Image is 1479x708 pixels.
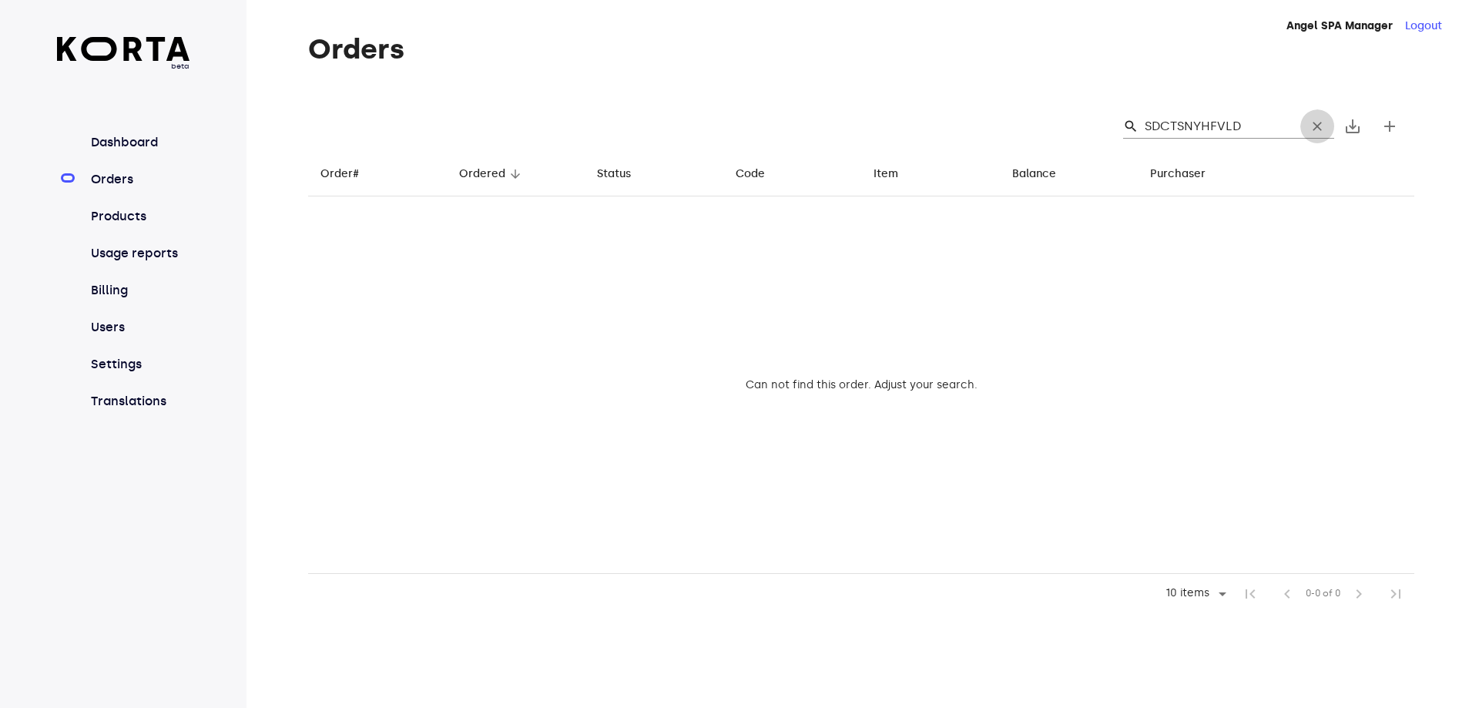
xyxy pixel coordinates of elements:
span: arrow_downward [508,167,522,181]
td: Can not find this order. Adjust your search. [308,196,1414,574]
a: Usage reports [88,244,190,263]
span: Last Page [1377,575,1414,612]
div: Ordered [459,165,505,183]
div: 10 items [1162,587,1213,600]
span: Purchaser [1150,165,1226,183]
a: Orders [88,170,190,189]
div: Order# [320,165,359,183]
a: Users [88,318,190,337]
span: add [1380,117,1399,136]
input: Search [1145,114,1294,139]
span: Status [597,165,651,183]
button: Clear Search [1300,109,1334,143]
strong: Angel SPA Manager [1286,19,1393,32]
div: Balance [1012,165,1056,183]
span: save_alt [1343,117,1362,136]
span: 0-0 of 0 [1306,586,1340,602]
span: Order# [320,165,379,183]
span: Ordered [459,165,525,183]
a: Settings [88,355,190,374]
button: Export [1334,108,1371,145]
div: Code [736,165,765,183]
img: Korta [57,37,190,61]
div: Item [874,165,898,183]
a: Translations [88,392,190,411]
a: beta [57,37,190,72]
button: Create new gift card [1371,108,1408,145]
span: Balance [1012,165,1076,183]
a: Products [88,207,190,226]
span: Search [1123,119,1139,134]
span: Item [874,165,918,183]
span: Code [736,165,785,183]
button: Logout [1405,18,1442,34]
a: Billing [88,281,190,300]
div: Purchaser [1150,165,1206,183]
span: clear [1310,119,1325,134]
a: Dashboard [88,133,190,152]
h1: Orders [308,34,1414,65]
div: 10 items [1155,582,1232,606]
span: First Page [1232,575,1269,612]
span: beta [57,61,190,72]
span: Previous Page [1269,575,1306,612]
span: Next Page [1340,575,1377,612]
div: Status [597,165,631,183]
